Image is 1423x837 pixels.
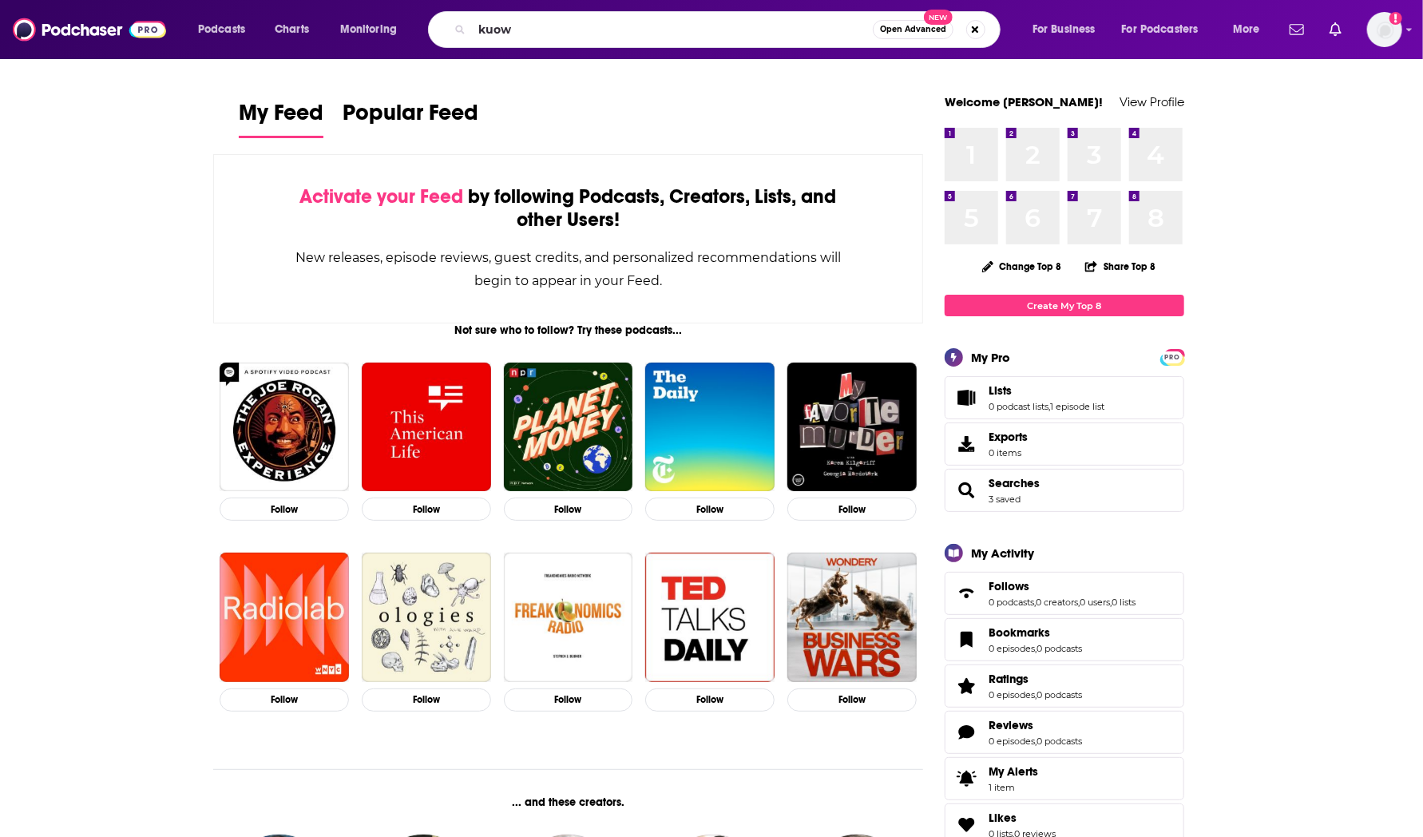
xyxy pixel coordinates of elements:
[989,494,1021,505] a: 3 saved
[1035,736,1037,747] span: ,
[945,94,1103,109] a: Welcome [PERSON_NAME]!
[945,757,1184,800] a: My Alerts
[1078,597,1080,608] span: ,
[1037,643,1082,654] a: 0 podcasts
[950,582,982,605] a: Follows
[989,811,1017,825] span: Likes
[787,498,917,521] button: Follow
[504,553,633,682] img: Freakonomics Radio
[299,184,463,208] span: Activate your Feed
[989,643,1035,654] a: 0 episodes
[989,718,1082,732] a: Reviews
[504,688,633,712] button: Follow
[787,688,917,712] button: Follow
[294,185,842,232] div: by following Podcasts, Creators, Lists, and other Users!
[787,363,917,492] img: My Favorite Murder with Karen Kilgariff and Georgia Hardstark
[950,433,982,455] span: Exports
[989,476,1040,490] span: Searches
[1036,597,1078,608] a: 0 creators
[989,430,1028,444] span: Exports
[504,363,633,492] img: Planet Money
[950,629,982,651] a: Bookmarks
[973,256,1072,276] button: Change Top 8
[362,363,491,492] img: This American Life
[645,363,775,492] img: The Daily
[989,672,1029,686] span: Ratings
[945,422,1184,466] a: Exports
[989,447,1028,458] span: 0 items
[989,764,1038,779] span: My Alerts
[220,553,349,682] img: Radiolab
[1037,689,1082,700] a: 0 podcasts
[1080,597,1110,608] a: 0 users
[504,498,633,521] button: Follow
[989,579,1029,593] span: Follows
[950,675,982,697] a: Ratings
[950,814,982,836] a: Likes
[343,99,478,138] a: Popular Feed
[198,18,245,41] span: Podcasts
[989,597,1034,608] a: 0 podcasts
[1034,597,1036,608] span: ,
[1021,17,1116,42] button: open menu
[294,246,842,292] div: New releases, episode reviews, guest credits, and personalized recommendations will begin to appe...
[239,99,323,138] a: My Feed
[343,99,478,136] span: Popular Feed
[989,579,1136,593] a: Follows
[971,545,1034,561] div: My Activity
[443,11,1016,48] div: Search podcasts, credits, & more...
[945,295,1184,316] a: Create My Top 8
[1112,597,1136,608] a: 0 lists
[645,553,775,682] img: TED Talks Daily
[989,383,1012,398] span: Lists
[187,17,266,42] button: open menu
[989,383,1104,398] a: Lists
[264,17,319,42] a: Charts
[989,689,1035,700] a: 0 episodes
[1048,401,1050,412] span: ,
[989,782,1038,793] span: 1 item
[13,14,166,45] img: Podchaser - Follow, Share and Rate Podcasts
[787,553,917,682] img: Business Wars
[950,479,982,502] a: Searches
[1033,18,1096,41] span: For Business
[220,363,349,492] img: The Joe Rogan Experience
[340,18,397,41] span: Monitoring
[472,17,873,42] input: Search podcasts, credits, & more...
[989,718,1033,732] span: Reviews
[1163,351,1182,363] a: PRO
[645,688,775,712] button: Follow
[220,498,349,521] button: Follow
[950,768,982,790] span: My Alerts
[1110,597,1112,608] span: ,
[362,553,491,682] img: Ologies with Alie Ward
[1084,251,1156,282] button: Share Top 8
[1035,643,1037,654] span: ,
[989,625,1082,640] a: Bookmarks
[945,572,1184,615] span: Follows
[1035,689,1037,700] span: ,
[945,469,1184,512] span: Searches
[989,401,1048,412] a: 0 podcast lists
[989,811,1056,825] a: Likes
[645,498,775,521] button: Follow
[213,323,923,337] div: Not sure who to follow? Try these podcasts...
[362,688,491,712] button: Follow
[213,795,923,809] div: ... and these creators.
[1233,18,1260,41] span: More
[239,99,323,136] span: My Feed
[924,10,953,25] span: New
[989,736,1035,747] a: 0 episodes
[1283,16,1310,43] a: Show notifications dropdown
